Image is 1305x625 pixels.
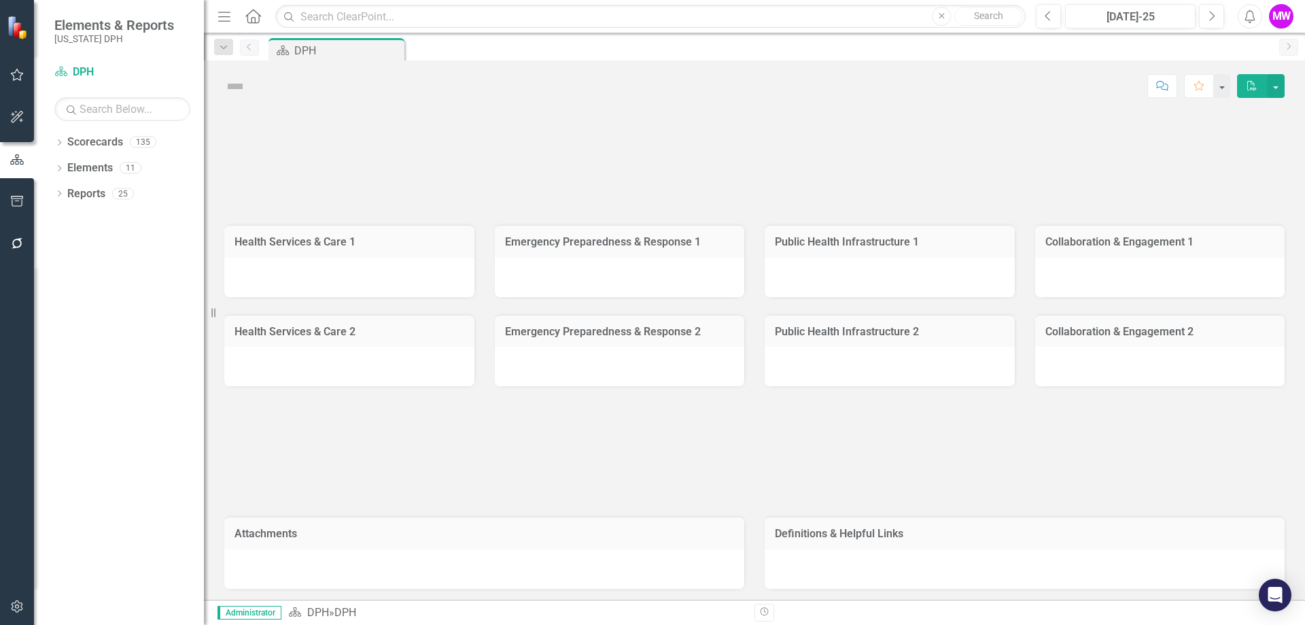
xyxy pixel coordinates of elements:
[775,326,1005,338] h3: Public Health Infrastructure 2
[307,606,329,619] a: DPH
[334,606,356,619] div: DPH
[67,135,123,150] a: Scorecards
[775,236,1005,248] h3: Public Health Infrastructure 1
[130,137,156,148] div: 135
[1065,4,1196,29] button: [DATE]-25
[275,5,1026,29] input: Search ClearPoint...
[505,326,735,338] h3: Emergency Preparedness & Response 2
[1259,579,1291,611] div: Open Intercom Messenger
[1070,9,1191,25] div: [DATE]-25
[1045,236,1275,248] h3: Collaboration & Engagement 1
[54,97,190,121] input: Search Below...
[954,7,1022,26] button: Search
[234,326,464,338] h3: Health Services & Care 2
[288,605,744,621] div: »
[234,236,464,248] h3: Health Services & Care 1
[234,528,734,540] h3: Attachments
[505,236,735,248] h3: Emergency Preparedness & Response 1
[54,33,174,44] small: [US_STATE] DPH
[1269,4,1293,29] button: MW
[1045,326,1275,338] h3: Collaboration & Engagement 2
[120,163,141,174] div: 11
[294,42,401,59] div: DPH
[54,17,174,33] span: Elements & Reports
[974,10,1003,21] span: Search
[54,65,190,80] a: DPH
[5,14,32,41] img: ClearPoint Strategy
[775,528,1274,540] h3: Definitions & Helpful Links
[67,161,113,176] a: Elements
[67,186,105,202] a: Reports
[112,188,134,199] div: 25
[224,75,246,97] img: Not Defined
[217,606,281,620] span: Administrator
